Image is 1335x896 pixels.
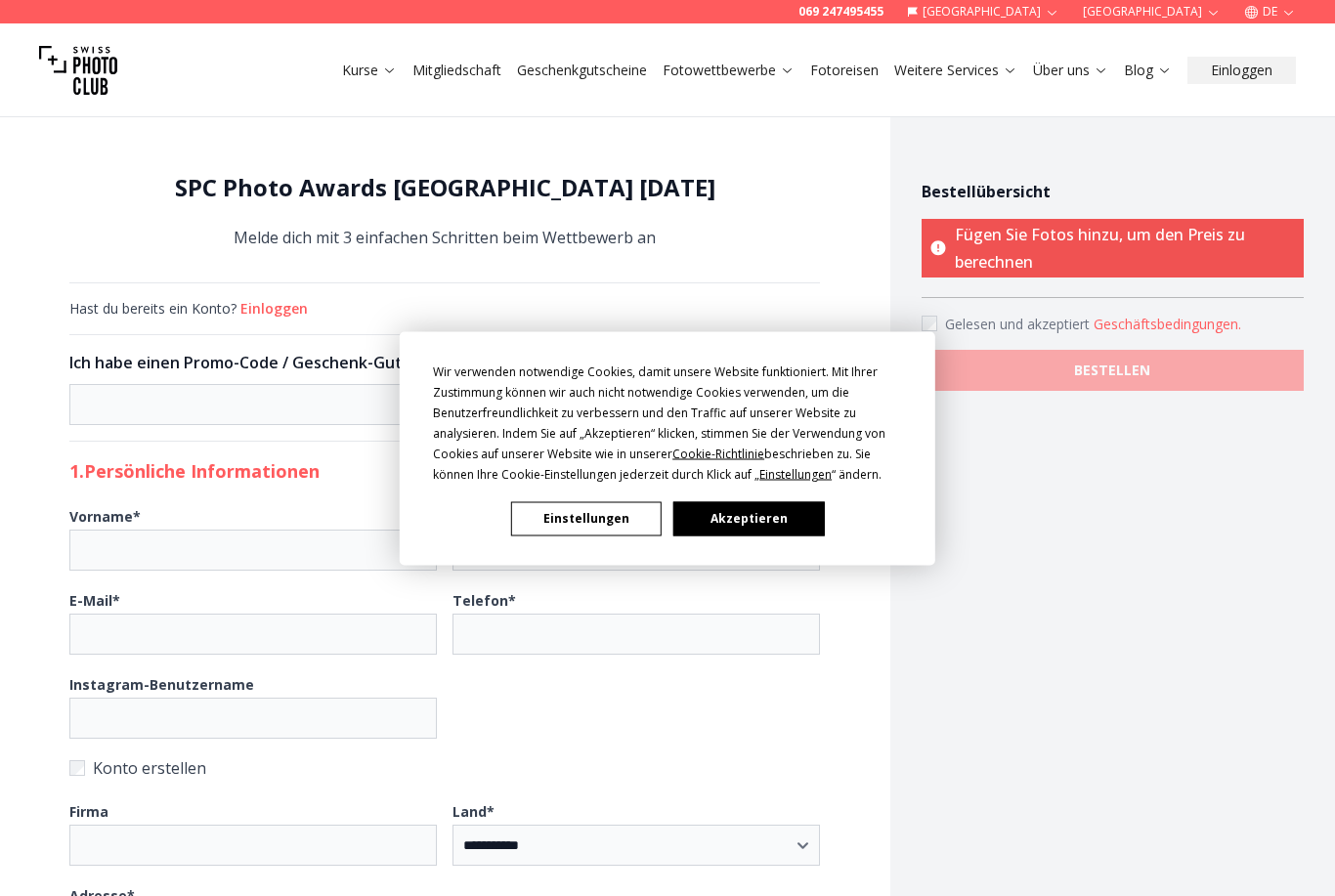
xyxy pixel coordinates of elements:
button: Akzeptieren [673,501,824,535]
div: Cookie Consent Prompt [400,331,935,565]
span: Einstellungen [759,465,832,482]
span: Cookie-Richtlinie [672,445,764,461]
div: Wir verwenden notwendige Cookies, damit unsere Website funktioniert. Mit Ihrer Zustimmung können ... [433,361,902,484]
button: Einstellungen [511,501,662,535]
